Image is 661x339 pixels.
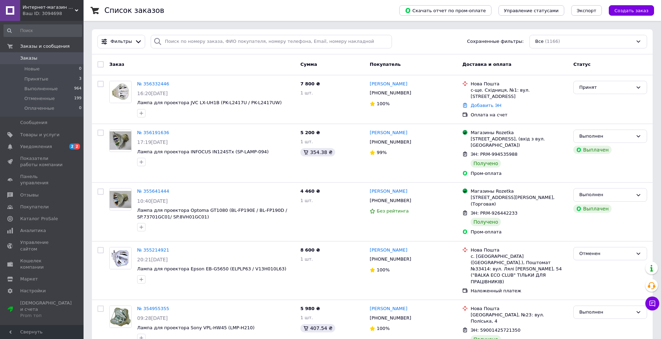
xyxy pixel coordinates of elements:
span: 7 800 ₴ [300,81,320,86]
span: ЭН: PRM-926442233 [471,210,518,216]
div: Пром-оплата [471,229,568,235]
a: Добавить ЭН [471,103,501,108]
img: Фото товару [110,247,131,269]
span: Отмененные [24,95,55,102]
span: 199 [74,95,81,102]
div: Магазины Rozetka [471,130,568,136]
span: 16:20[DATE] [137,91,168,96]
span: 100% [377,267,389,272]
div: [STREET_ADDRESS][PERSON_NAME], (Торговая) [471,194,568,207]
span: Товары и услуги [20,132,60,138]
span: Сумма [300,62,317,67]
span: Новые [24,66,40,72]
span: Все [535,38,544,45]
a: [PERSON_NAME] [370,247,407,254]
span: Экспорт [577,8,596,13]
span: Покупатели [20,204,49,210]
img: Фото товару [110,131,131,150]
div: Выполнен [579,133,633,140]
span: 1 шт. [300,198,313,203]
button: Чат с покупателем [645,296,659,310]
span: 964 [74,86,81,92]
a: № 355641444 [137,188,169,194]
div: [PHONE_NUMBER] [368,196,412,205]
span: Заказ [109,62,124,67]
div: Выплачен [573,146,611,154]
a: № 356332446 [137,81,169,86]
span: 20:21[DATE] [137,257,168,262]
div: Принят [579,84,633,91]
button: Скачать отчет по пром-оплате [399,5,491,16]
div: Оплата на счет [471,112,568,118]
span: 1 шт. [300,139,313,144]
span: 1 шт. [300,90,313,95]
div: Магазины Rozetka [471,188,568,194]
div: с-ще. Східниця, №1: вул. [STREET_ADDRESS] [471,87,568,100]
span: Лампа для проектора Sony VPL-HW45 (LMP-H210) [137,325,254,330]
div: [PHONE_NUMBER] [368,314,412,323]
button: Создать заказ [609,5,654,16]
a: Фото товару [109,130,132,152]
span: [DEMOGRAPHIC_DATA] и счета [20,300,72,319]
span: 4 460 ₴ [300,188,320,194]
a: № 356191636 [137,130,169,135]
span: 8 600 ₴ [300,247,320,253]
span: Каталог ProSale [20,216,58,222]
img: Фото товару [110,81,131,103]
a: Фото товару [109,306,132,328]
span: 09:28[DATE] [137,315,168,321]
span: 1 шт. [300,315,313,320]
span: 100% [377,101,389,106]
div: [GEOGRAPHIC_DATA], №23: вул. Поліська, 4 [471,312,568,324]
div: 354.38 ₴ [300,148,335,156]
a: [PERSON_NAME] [370,306,407,312]
a: Создать заказ [602,8,654,13]
div: Выплачен [573,205,611,213]
h1: Список заказов [104,6,164,15]
span: Без рейтинга [377,208,409,214]
img: Фото товару [110,191,131,208]
div: [PHONE_NUMBER] [368,255,412,264]
button: Управление статусами [498,5,564,16]
span: 1 шт. [300,256,313,262]
span: Маркет [20,276,38,282]
span: Аналитика [20,228,46,234]
div: Получено [471,218,501,226]
a: Фото товару [109,247,132,269]
span: 3 [79,76,81,82]
a: [PERSON_NAME] [370,130,407,136]
a: Лампа для проектора INFOCUS IN124STx (SP-LAMP-094) [137,149,269,154]
span: Выполненные [24,86,58,92]
div: Prom топ [20,313,72,319]
span: 2 [74,144,80,149]
span: Заказы [20,55,37,61]
div: Нова Пошта [471,306,568,312]
span: Принятые [24,76,48,82]
div: Нова Пошта [471,81,568,87]
a: Лампа для проектора JVC LX-UH1B (PK-L2417U / PK-L2417UW) [137,100,282,105]
div: [PHONE_NUMBER] [368,138,412,147]
span: Лампа для проектора Epson EB-G5650 (ELPLP63 / V13H010L63) [137,266,286,271]
a: № 354955355 [137,306,169,311]
a: Фото товару [109,81,132,103]
span: 5 200 ₴ [300,130,320,135]
div: Наложенный платеж [471,288,568,294]
a: [PERSON_NAME] [370,188,407,195]
span: Панель управления [20,174,64,186]
span: ЭН: PRM-994535988 [471,152,518,157]
span: Лампа для проектора Optoma GT1080 (BL-FP190E / BL-FP190D / SP.73701GC01/ SP.8VH01GC01) [137,208,287,219]
span: Сообщения [20,120,47,126]
div: Выполнен [579,309,633,316]
div: Отменен [579,250,633,257]
span: 2 [69,144,75,149]
span: Управление статусами [504,8,559,13]
span: 17:19[DATE] [137,139,168,145]
span: Отзывы [20,192,39,198]
span: 100% [377,326,389,331]
span: 0 [79,66,81,72]
input: Поиск [3,24,82,37]
span: Кошелек компании [20,258,64,270]
div: Нова Пошта [471,247,568,253]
